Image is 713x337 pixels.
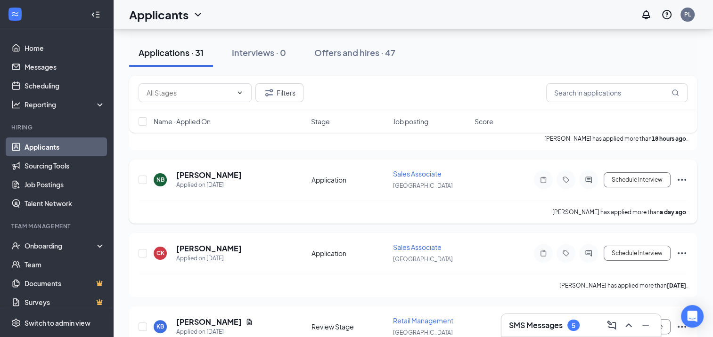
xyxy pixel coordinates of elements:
div: Applications · 31 [139,47,204,58]
svg: Notifications [640,9,652,20]
div: Hiring [11,123,103,131]
button: Minimize [638,318,653,333]
span: Retail Management [393,316,453,325]
span: [GEOGRAPHIC_DATA] [393,182,453,189]
div: KB [156,322,164,330]
span: Sales Associate [393,243,442,251]
div: Reporting [25,100,106,109]
a: SurveysCrown [25,293,105,312]
a: Applicants [25,137,105,156]
span: Job posting [393,117,428,126]
div: Review Stage [311,322,387,331]
a: Home [25,39,105,57]
svg: MagnifyingGlass [672,89,679,96]
div: NB [156,176,164,184]
button: Schedule Interview [604,246,671,261]
svg: Document [246,318,253,326]
svg: ChevronUp [623,320,634,331]
b: [DATE] [667,282,686,289]
svg: WorkstreamLogo [10,9,20,19]
button: ChevronUp [621,318,636,333]
svg: Minimize [640,320,651,331]
div: Applied on [DATE] [176,180,242,190]
a: DocumentsCrown [25,274,105,293]
div: Application [311,249,387,258]
div: 5 [572,321,575,329]
svg: Ellipses [676,321,688,332]
b: a day ago [660,209,686,216]
span: Stage [311,117,330,126]
div: Interviews · 0 [232,47,286,58]
p: [PERSON_NAME] has applied more than . [559,281,688,289]
svg: ComposeMessage [606,320,617,331]
div: Applied on [DATE] [176,254,242,263]
span: Score [475,117,493,126]
svg: UserCheck [11,241,21,250]
h5: [PERSON_NAME] [176,317,242,327]
p: [PERSON_NAME] has applied more than . [552,208,688,216]
input: Search in applications [546,83,688,102]
div: Switch to admin view [25,318,90,328]
h3: SMS Messages [509,320,563,330]
svg: QuestionInfo [661,9,672,20]
button: Filter Filters [255,83,303,102]
svg: Filter [263,87,275,98]
button: Schedule Interview [604,172,671,187]
div: Open Intercom Messenger [681,305,704,328]
svg: ActiveChat [583,176,594,184]
a: Team [25,255,105,274]
svg: Collapse [91,10,100,19]
span: Name · Applied On [154,117,211,126]
div: Team Management [11,222,103,230]
span: [GEOGRAPHIC_DATA] [393,256,453,263]
svg: Tag [560,249,572,257]
svg: ActiveChat [583,249,594,257]
h1: Applicants [129,7,188,23]
div: Application [311,175,387,185]
h5: [PERSON_NAME] [176,170,242,180]
a: Job Postings [25,175,105,194]
svg: ChevronDown [192,9,204,20]
svg: Note [538,176,549,184]
svg: Ellipses [676,174,688,185]
a: Messages [25,57,105,76]
svg: Note [538,249,549,257]
div: Onboarding [25,241,97,250]
a: Scheduling [25,76,105,95]
svg: Settings [11,318,21,328]
div: Applied on [DATE] [176,327,253,337]
button: ComposeMessage [604,318,619,333]
svg: ChevronDown [236,89,244,96]
div: CK [156,249,164,257]
div: PL [684,10,691,18]
input: All Stages [147,88,232,98]
svg: Analysis [11,100,21,109]
h5: [PERSON_NAME] [176,243,242,254]
svg: Tag [560,176,572,184]
svg: Ellipses [676,248,688,259]
a: Sourcing Tools [25,156,105,175]
span: [GEOGRAPHIC_DATA] [393,329,453,336]
a: Talent Network [25,194,105,213]
div: Offers and hires · 47 [314,47,395,58]
span: Sales Associate [393,169,442,178]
